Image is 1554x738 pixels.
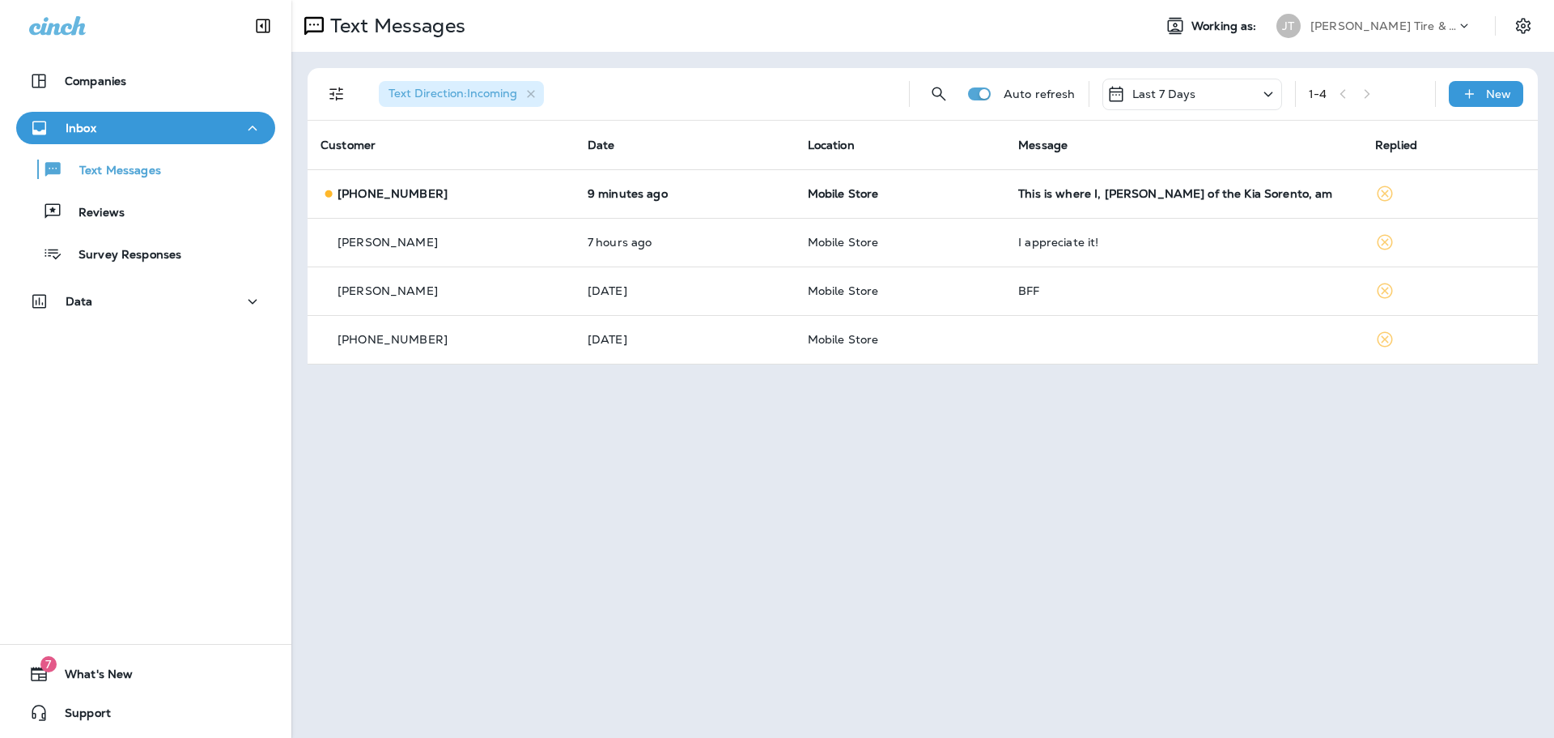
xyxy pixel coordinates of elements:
[1018,187,1349,200] div: This is where I, Ayden Rossell of the Kia Sorento, am
[1018,138,1068,152] span: Message
[49,668,133,687] span: What's New
[588,333,782,346] p: Aug 5, 2025 07:41 AM
[16,65,275,97] button: Companies
[338,236,438,249] p: [PERSON_NAME]
[66,295,93,308] p: Data
[16,152,275,186] button: Text Messages
[1018,236,1349,249] div: I appreciate it!
[240,10,286,42] button: Collapse Sidebar
[1132,87,1196,100] p: Last 7 Days
[588,236,782,249] p: Aug 12, 2025 07:22 AM
[16,112,275,144] button: Inbox
[16,697,275,729] button: Support
[338,187,448,200] p: [PHONE_NUMBER]
[62,248,181,263] p: Survey Responses
[588,187,782,200] p: Aug 12, 2025 02:17 PM
[808,235,879,250] span: Mobile Store
[16,237,275,271] button: Survey Responses
[63,164,161,179] p: Text Messages
[1509,11,1538,41] button: Settings
[1004,87,1076,100] p: Auto refresh
[1309,87,1327,100] div: 1 - 4
[808,332,879,347] span: Mobile Store
[1191,19,1260,33] span: Working as:
[65,75,126,87] p: Companies
[379,81,544,107] div: Text Direction:Incoming
[808,186,879,201] span: Mobile Store
[808,138,855,152] span: Location
[324,14,465,38] p: Text Messages
[588,284,782,297] p: Aug 11, 2025 02:02 PM
[923,78,955,110] button: Search Messages
[16,285,275,318] button: Data
[338,284,438,297] p: [PERSON_NAME]
[321,138,376,152] span: Customer
[808,284,879,298] span: Mobile Store
[1486,87,1511,100] p: New
[321,78,353,110] button: Filters
[66,122,96,134] p: Inbox
[40,656,57,672] span: 7
[49,706,111,726] span: Support
[388,86,517,100] span: Text Direction : Incoming
[16,194,275,228] button: Reviews
[16,658,275,690] button: 7What's New
[338,333,448,346] p: [PHONE_NUMBER]
[1375,138,1417,152] span: Replied
[1276,14,1301,38] div: JT
[588,138,615,152] span: Date
[1018,284,1349,297] div: BFF
[1310,19,1456,32] p: [PERSON_NAME] Tire & Auto
[62,206,125,221] p: Reviews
